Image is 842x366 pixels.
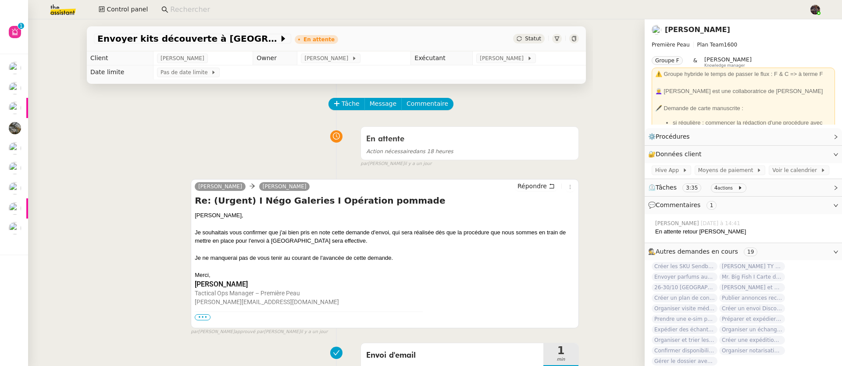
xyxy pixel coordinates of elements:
p: 1 [19,23,23,31]
button: Répondre [514,181,558,191]
img: users%2FAXgjBsdPtrYuxuZvIJjRexEdqnq2%2Favatar%2F1599931753966.jpeg [9,202,21,215]
div: [PERSON_NAME], [195,211,575,220]
nz-tag: 1 [706,201,717,210]
span: Moyens de paiement [698,166,756,175]
span: Autres demandes en cours [656,248,738,255]
span: Envoyer parfums aux influenceurs [652,273,717,281]
img: users%2FAXgjBsdPtrYuxuZvIJjRexEdqnq2%2Favatar%2F1599931753966.jpeg [9,82,21,94]
span: Tâche [342,99,360,109]
span: par [191,328,198,336]
span: 💬 [648,201,720,208]
span: 1 [543,345,578,356]
div: 👩‍🦳 [PERSON_NAME] est une collaboratrice de [PERSON_NAME] [655,87,831,96]
div: En attente [303,37,335,42]
span: Créer une expédition Discovery Set Mood Scent Bar [719,336,785,344]
a: [PERSON_NAME][EMAIL_ADDRESS][DOMAIN_NAME] [195,298,339,305]
div: 💬Commentaires 1 [645,197,842,214]
td: Owner [253,51,297,65]
img: users%2FrLg9kJpOivdSURM9kMyTNR7xGo72%2Favatar%2Fb3a3d448-9218-437f-a4e5-c617cb932dda [9,62,21,74]
span: Envoyer kits découverte à [GEOGRAPHIC_DATA] [97,34,279,43]
span: [PERSON_NAME] [480,54,527,63]
span: Pas de date limite [161,68,211,77]
span: 🕵️ [648,248,761,255]
div: Je ne manquerai pas de vous tenir au courant de l'avancée de cette demande. [195,254,575,262]
td: Date limite [87,65,153,79]
span: Commentaires [656,201,700,208]
app-user-label: Knowledge manager [704,56,752,68]
div: 🕵️Autres demandes en cours 19 [645,243,842,260]
span: il y a un jour [300,328,328,336]
span: Données client [656,151,702,158]
span: Organiser visite médicale [PERSON_NAME] [652,304,717,313]
span: min [543,356,578,363]
span: Envoi d'email [366,349,538,362]
span: 26-30/10 [GEOGRAPHIC_DATA] - [GEOGRAPHIC_DATA] [652,283,717,292]
img: 2af2e8ed-4e7a-4339-b054-92d163d57814 [810,5,820,14]
input: Rechercher [170,4,800,16]
span: [PERSON_NAME] [655,219,701,227]
span: Statut [525,36,541,42]
span: [PERSON_NAME] [304,54,351,63]
span: Plan Team [697,42,724,48]
a: [PERSON_NAME] [665,25,730,34]
span: 1600 [724,42,738,48]
span: [PERSON_NAME] [161,54,204,63]
span: Prendre une e-sim pour Ana [652,315,717,323]
span: ⏲️ [648,184,750,191]
span: Préparer et expédier une carte de remerciement [719,315,785,323]
span: Organiser notarisation et légalisation POA [GEOGRAPHIC_DATA] & KSA [719,346,785,355]
span: Organiser et trier les documents sur Google Drive [652,336,717,344]
span: Hive App [655,166,682,175]
img: users%2FAXgjBsdPtrYuxuZvIJjRexEdqnq2%2Favatar%2F1599931753966.jpeg [9,102,21,114]
div: 🖋️ Demande de carte manuscrite : [655,104,831,113]
small: [PERSON_NAME] [PERSON_NAME] [191,328,328,336]
span: En attente [366,135,404,143]
span: par [360,160,368,168]
img: users%2Fjeuj7FhI7bYLyCU6UIN9LElSS4x1%2Favatar%2F1678820456145.jpeg [652,25,661,35]
span: ⚙️ [648,132,694,142]
span: Confirmer disponibilité Jade pour [PERSON_NAME] [652,346,717,355]
span: Knowledge manager [704,63,745,68]
span: Répondre [517,182,547,190]
span: [PERSON_NAME] TY notes [719,262,785,271]
div: ⚠️ Groupe hybride le temps de passer le flux : F & C => à terme F [655,70,831,79]
span: Action nécessaire [366,148,413,154]
span: Expédier des échantillons à [PERSON_NAME] [652,325,717,334]
img: users%2Fjeuj7FhI7bYLyCU6UIN9LElSS4x1%2Favatar%2F1678820456145.jpeg [9,162,21,174]
button: Control panel [93,4,153,16]
span: Voir le calendrier [772,166,820,175]
span: & [693,56,697,68]
img: users%2Fjeuj7FhI7bYLyCU6UIN9LElSS4x1%2Favatar%2F1678820456145.jpeg [9,142,21,154]
div: Merci, [195,271,575,280]
span: Organiser un échange sur les courriers manuscrits [719,325,785,334]
span: approuvé par [235,328,264,336]
span: Créer un plan de contenu Instagram [652,294,717,302]
button: Tâche [328,98,365,110]
span: Tâches [656,184,677,191]
span: Message [370,99,396,109]
span: il y a un jour [404,160,432,168]
td: Exécutant [411,51,473,65]
span: Commentaire [407,99,448,109]
img: users%2Fjeuj7FhI7bYLyCU6UIN9LElSS4x1%2Favatar%2F1678820456145.jpeg [9,182,21,194]
div: En attente retour [PERSON_NAME] [655,227,835,236]
div: ⚙️Procédures [645,128,842,145]
span: [PERSON_NAME] [704,56,752,63]
a: [PERSON_NAME] [195,183,246,190]
nz-tag: 19 [744,248,757,256]
span: 4 [714,185,718,191]
nz-badge-sup: 1 [18,23,24,29]
img: 390d5429-d57e-4c9b-b625-ae6f09e29702 [9,122,21,134]
nz-tag: 3:35 [682,183,701,192]
span: Publier annonces recrutement vendeur·se Printemps [719,294,785,302]
h4: Re: (Urgent) I Négo Galeries I Opération pommade [195,194,575,207]
span: ••• [195,314,210,320]
span: Créer un envoi Discovery Set à Aromi [719,304,785,313]
span: Control panel [107,4,148,14]
li: si régulière : commencer la rédaction d'une procédure avec service tiers (prévenir @Bert) puis MA... [673,118,831,136]
span: Première Peau [652,42,690,48]
button: Message [364,98,402,110]
a: [PERSON_NAME] [259,183,310,190]
div: ⏲️Tâches 3:35 4actions [645,179,842,196]
button: Commentaire [401,98,453,110]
